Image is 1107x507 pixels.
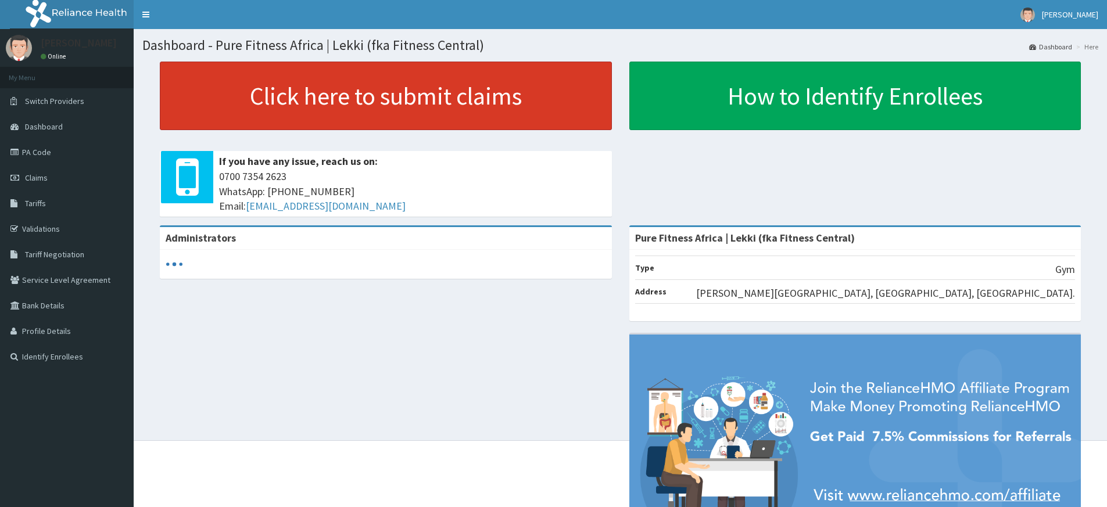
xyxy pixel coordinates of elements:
span: Switch Providers [25,96,84,106]
a: [EMAIL_ADDRESS][DOMAIN_NAME] [246,199,406,213]
span: Dashboard [25,121,63,132]
img: User Image [6,35,32,61]
a: Online [41,52,69,60]
span: Tariffs [25,198,46,208]
strong: Pure Fitness Africa | Lekki (fka Fitness Central) [635,231,855,244]
li: Here [1073,42,1098,52]
span: 0700 7354 2623 WhatsApp: [PHONE_NUMBER] Email: [219,169,606,214]
p: [PERSON_NAME][GEOGRAPHIC_DATA], [GEOGRAPHIC_DATA], [GEOGRAPHIC_DATA]. [696,286,1075,301]
a: Dashboard [1029,42,1072,52]
p: [PERSON_NAME] [41,38,117,48]
span: Claims [25,172,48,183]
b: If you have any issue, reach us on: [219,154,378,168]
p: Gym [1055,262,1075,277]
span: [PERSON_NAME] [1042,9,1098,20]
a: Click here to submit claims [160,62,612,130]
a: How to Identify Enrollees [629,62,1081,130]
b: Type [635,263,654,273]
h1: Dashboard - Pure Fitness Africa | Lekki (fka Fitness Central) [142,38,1098,53]
b: Administrators [166,231,236,244]
b: Address [635,286,667,297]
svg: audio-loading [166,256,183,273]
img: User Image [1020,8,1035,22]
span: Tariff Negotiation [25,249,84,260]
